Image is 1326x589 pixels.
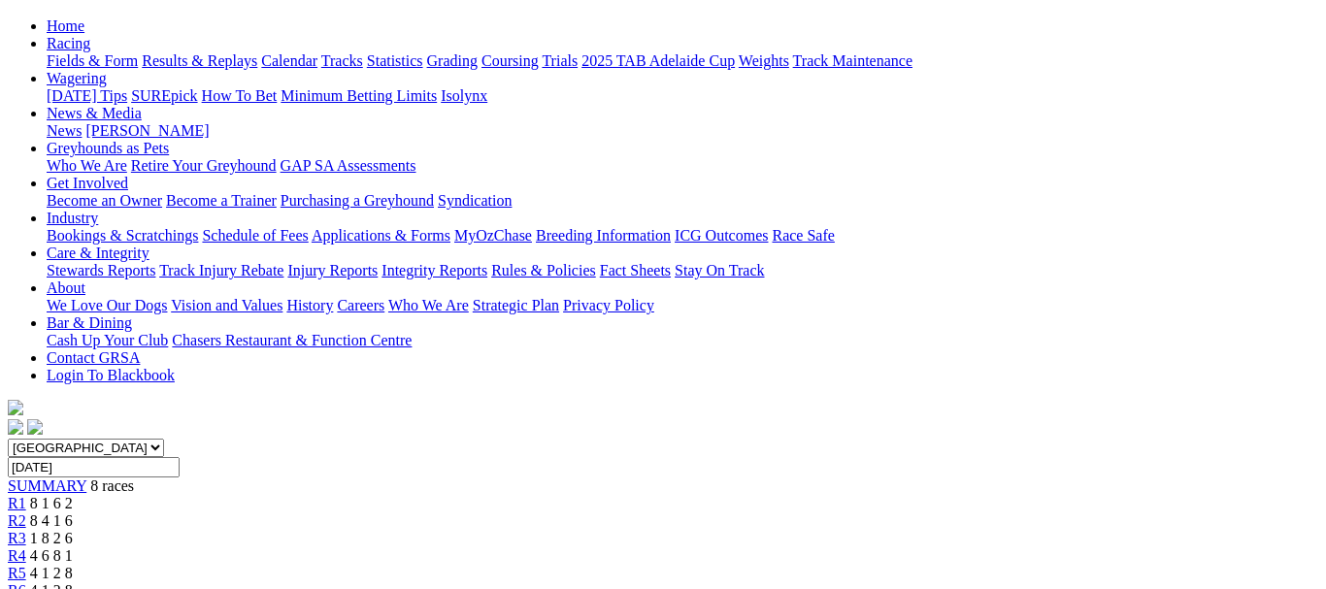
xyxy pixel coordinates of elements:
div: Greyhounds as Pets [47,157,1304,175]
img: logo-grsa-white.png [8,400,23,415]
a: Trials [542,52,578,69]
a: R1 [8,495,26,511]
a: [PERSON_NAME] [85,122,209,139]
span: 4 1 2 8 [30,565,73,581]
a: SUMMARY [8,477,86,494]
a: Grading [427,52,478,69]
a: ICG Outcomes [675,227,768,244]
a: About [47,279,85,296]
a: Coursing [481,52,539,69]
a: Privacy Policy [563,297,654,313]
div: Wagering [47,87,1304,105]
div: About [47,297,1304,314]
span: 8 races [90,477,134,494]
a: Become an Owner [47,192,162,209]
a: Applications & Forms [312,227,450,244]
a: R3 [8,530,26,546]
a: Bookings & Scratchings [47,227,198,244]
a: Isolynx [441,87,487,104]
a: Chasers Restaurant & Function Centre [172,332,412,348]
span: 1 8 2 6 [30,530,73,546]
a: Strategic Plan [473,297,559,313]
div: Bar & Dining [47,332,1304,349]
a: We Love Our Dogs [47,297,167,313]
a: Wagering [47,70,107,86]
div: Industry [47,227,1304,245]
a: Stay On Track [675,262,764,278]
a: Injury Reports [287,262,378,278]
a: Minimum Betting Limits [281,87,437,104]
a: R5 [8,565,26,581]
a: Weights [739,52,789,69]
span: 8 4 1 6 [30,512,73,529]
a: Track Injury Rebate [159,262,283,278]
a: R2 [8,512,26,529]
a: GAP SA Assessments [281,157,416,174]
a: Greyhounds as Pets [47,140,169,156]
a: Login To Blackbook [47,367,175,383]
a: Fields & Form [47,52,138,69]
a: Breeding Information [536,227,671,244]
a: Bar & Dining [47,314,132,331]
a: SUREpick [131,87,197,104]
a: Careers [337,297,384,313]
a: Tracks [321,52,363,69]
a: Retire Your Greyhound [131,157,277,174]
a: 2025 TAB Adelaide Cup [581,52,735,69]
a: Industry [47,210,98,226]
img: facebook.svg [8,419,23,435]
a: [DATE] Tips [47,87,127,104]
a: Purchasing a Greyhound [281,192,434,209]
a: Racing [47,35,90,51]
a: Fact Sheets [600,262,671,278]
a: Who We Are [47,157,127,174]
a: Statistics [367,52,423,69]
a: News [47,122,82,139]
a: Become a Trainer [166,192,277,209]
a: Rules & Policies [491,262,596,278]
input: Select date [8,457,180,477]
a: Results & Replays [142,52,257,69]
span: 8 1 6 2 [30,495,73,511]
a: Care & Integrity [47,245,149,261]
a: Get Involved [47,175,128,191]
div: Care & Integrity [47,262,1304,279]
a: Integrity Reports [381,262,487,278]
a: Who We Are [388,297,469,313]
a: News & Media [47,105,142,121]
a: Track Maintenance [793,52,912,69]
a: Race Safe [772,227,834,244]
div: Get Involved [47,192,1304,210]
div: News & Media [47,122,1304,140]
a: Contact GRSA [47,349,140,366]
a: How To Bet [202,87,278,104]
a: History [286,297,333,313]
img: twitter.svg [27,419,43,435]
a: MyOzChase [454,227,532,244]
a: Vision and Values [171,297,282,313]
a: Cash Up Your Club [47,332,168,348]
span: 4 6 8 1 [30,547,73,564]
a: Schedule of Fees [202,227,308,244]
a: Stewards Reports [47,262,155,278]
a: Calendar [261,52,317,69]
a: Syndication [438,192,512,209]
a: Home [47,17,84,34]
div: Racing [47,52,1304,70]
a: R4 [8,547,26,564]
